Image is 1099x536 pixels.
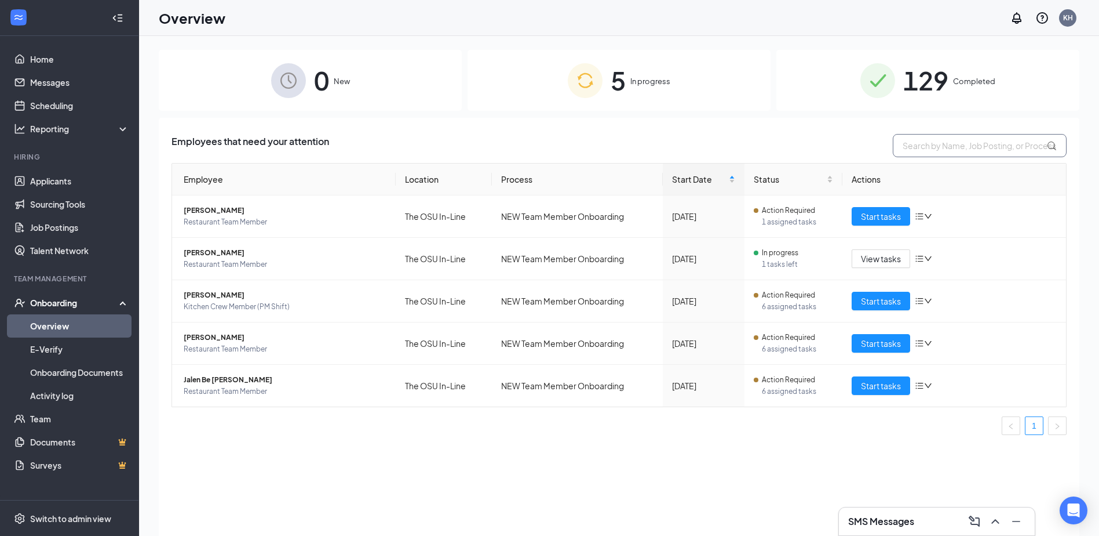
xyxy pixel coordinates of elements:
[762,247,798,259] span: In progress
[30,338,129,361] a: E-Verify
[924,339,932,347] span: down
[754,173,825,186] span: Status
[924,255,932,263] span: down
[492,280,663,323] td: NEW Team Member Onboarding
[744,164,843,195] th: Status
[852,292,910,310] button: Start tasks
[1007,423,1014,430] span: left
[1060,497,1087,524] div: Open Intercom Messenger
[184,332,386,343] span: [PERSON_NAME]
[861,252,901,265] span: View tasks
[762,205,815,216] span: Action Required
[762,343,834,355] span: 6 assigned tasks
[1054,423,1061,430] span: right
[630,75,670,87] span: In progress
[112,12,123,24] svg: Collapse
[762,301,834,313] span: 6 assigned tasks
[915,212,924,221] span: bars
[986,512,1005,531] button: ChevronUp
[13,12,24,23] svg: WorkstreamLogo
[861,379,901,392] span: Start tasks
[14,274,127,284] div: Team Management
[852,376,910,395] button: Start tasks
[396,195,492,238] td: The OSU In-Line
[14,297,25,309] svg: UserCheck
[1048,417,1067,435] li: Next Page
[30,513,111,524] div: Switch to admin view
[30,48,129,71] a: Home
[852,334,910,353] button: Start tasks
[30,216,129,239] a: Job Postings
[924,382,932,390] span: down
[396,280,492,323] td: The OSU In-Line
[1025,417,1043,435] li: 1
[30,193,129,216] a: Sourcing Tools
[852,249,910,268] button: View tasks
[14,152,127,162] div: Hiring
[1009,515,1023,528] svg: Minimize
[672,210,735,223] div: [DATE]
[159,8,225,28] h1: Overview
[396,323,492,365] td: The OSU In-Line
[852,207,910,226] button: Start tasks
[965,512,984,531] button: ComposeMessage
[967,515,981,528] svg: ComposeMessage
[184,247,386,259] span: [PERSON_NAME]
[672,295,735,307] div: [DATE]
[762,216,834,228] span: 1 assigned tasks
[903,60,948,100] span: 129
[893,134,1067,157] input: Search by Name, Job Posting, or Process
[762,259,834,270] span: 1 tasks left
[672,252,735,265] div: [DATE]
[14,123,25,135] svg: Analysis
[30,314,129,338] a: Overview
[672,379,735,392] div: [DATE]
[848,515,914,528] h3: SMS Messages
[915,381,924,390] span: bars
[184,289,386,301] span: [PERSON_NAME]
[492,323,663,365] td: NEW Team Member Onboarding
[762,374,815,386] span: Action Required
[915,254,924,263] span: bars
[30,297,119,309] div: Onboarding
[1025,417,1043,434] a: 1
[915,296,924,306] span: bars
[184,386,386,397] span: Restaurant Team Member
[1007,512,1025,531] button: Minimize
[1063,13,1073,23] div: KH
[30,384,129,407] a: Activity log
[184,301,386,313] span: Kitchen Crew Member (PM Shift)
[184,205,386,216] span: [PERSON_NAME]
[184,343,386,355] span: Restaurant Team Member
[30,123,130,135] div: Reporting
[30,454,129,477] a: SurveysCrown
[1010,11,1024,25] svg: Notifications
[30,169,129,193] a: Applicants
[861,295,901,307] span: Start tasks
[1002,417,1020,435] button: left
[14,513,25,524] svg: Settings
[924,212,932,220] span: down
[988,515,1002,528] svg: ChevronUp
[915,339,924,348] span: bars
[842,164,1066,195] th: Actions
[184,374,386,386] span: Jalen Be [PERSON_NAME]
[672,337,735,350] div: [DATE]
[1002,417,1020,435] li: Previous Page
[672,173,726,186] span: Start Date
[396,365,492,407] td: The OSU In-Line
[314,60,329,100] span: 0
[30,94,129,117] a: Scheduling
[492,195,663,238] td: NEW Team Member Onboarding
[30,430,129,454] a: DocumentsCrown
[396,164,492,195] th: Location
[184,216,386,228] span: Restaurant Team Member
[171,134,329,157] span: Employees that need your attention
[924,297,932,305] span: down
[30,71,129,94] a: Messages
[30,361,129,384] a: Onboarding Documents
[30,239,129,262] a: Talent Network
[611,60,626,100] span: 5
[492,164,663,195] th: Process
[762,289,815,301] span: Action Required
